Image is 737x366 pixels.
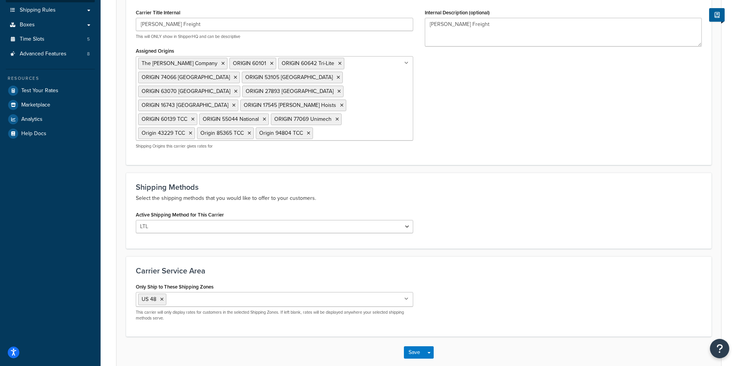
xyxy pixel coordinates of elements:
[142,73,230,81] span: ORIGIN 74066 [GEOGRAPHIC_DATA]
[244,101,336,109] span: ORIGIN 17545 [PERSON_NAME] Hoists
[20,22,35,28] span: Boxes
[404,346,425,359] button: Save
[425,10,490,15] label: Internal Description (optional)
[6,84,95,98] a: Test Your Rates
[142,87,230,95] span: ORIGIN 63070 [GEOGRAPHIC_DATA]
[142,59,217,67] span: The [PERSON_NAME] Company
[142,101,228,109] span: ORIGIN 16743 [GEOGRAPHIC_DATA]
[21,102,50,108] span: Marketplace
[136,284,214,290] label: Only Ship to These Shipping Zones
[6,32,95,46] li: Time Slots
[6,18,95,32] a: Boxes
[6,47,95,61] a: Advanced Features8
[274,115,332,123] span: ORIGIN 77069 Unimech
[136,143,413,149] p: Shipping Origins this carrier gives rates for
[87,51,90,57] span: 8
[710,339,729,358] button: Open Resource Center
[136,34,413,40] p: This will ONLY show in ShipperHQ and can be descriptive
[142,115,187,123] span: ORIGIN 60139 TCC
[203,115,259,123] span: ORIGIN 55044 National
[6,47,95,61] li: Advanced Features
[136,48,174,54] label: Assigned Origins
[20,51,67,57] span: Advanced Features
[136,309,413,321] p: This carrier will only display rates for customers in the selected Shipping Zones. If left blank,...
[245,73,333,81] span: ORIGIN 53105 [GEOGRAPHIC_DATA]
[136,194,702,203] p: Select the shipping methods that you would like to offer to your customers.
[21,88,58,94] span: Test Your Rates
[259,129,303,137] span: Origin 94804 TCC
[136,183,702,191] h3: Shipping Methods
[425,18,702,46] textarea: [PERSON_NAME] Freight
[6,98,95,112] a: Marketplace
[709,8,725,22] button: Show Help Docs
[246,87,333,95] span: ORIGIN 27893 [GEOGRAPHIC_DATA]
[20,36,44,43] span: Time Slots
[200,129,244,137] span: Origin 85365 TCC
[6,112,95,126] a: Analytics
[6,75,95,82] div: Resources
[21,116,43,123] span: Analytics
[142,295,156,303] span: US 48
[87,36,90,43] span: 5
[6,32,95,46] a: Time Slots5
[233,59,266,67] span: ORIGIN 60101
[136,10,180,15] label: Carrier Title Internal
[6,3,95,17] a: Shipping Rules
[282,59,334,67] span: ORIGIN 60642 Tri-Lite
[136,266,702,275] h3: Carrier Service Area
[6,127,95,141] a: Help Docs
[21,131,46,137] span: Help Docs
[136,212,224,218] label: Active Shipping Method for This Carrier
[20,7,56,14] span: Shipping Rules
[142,129,185,137] span: Origin 43229 TCC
